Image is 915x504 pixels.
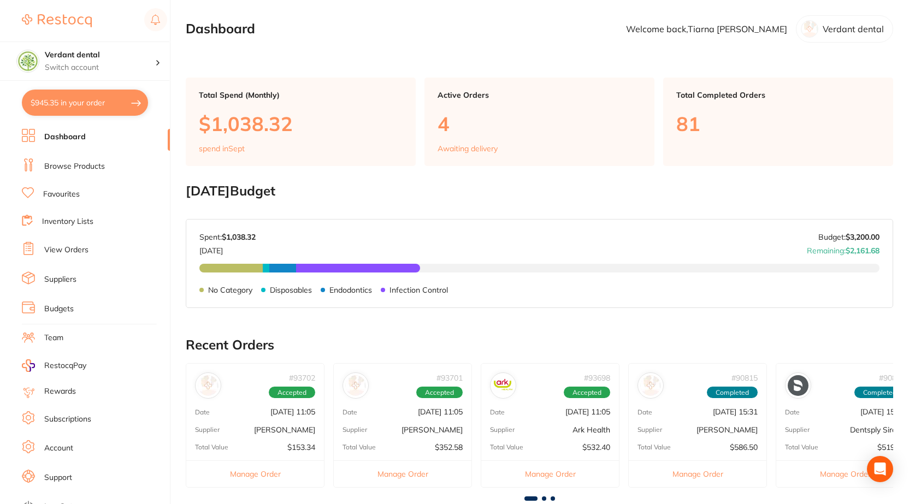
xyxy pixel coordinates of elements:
[860,407,905,416] p: [DATE] 15:31
[199,233,256,241] p: Spent:
[867,456,893,482] div: Open Intercom Messenger
[269,387,315,399] span: Accepted
[329,286,372,294] p: Endodontics
[199,112,403,135] p: $1,038.32
[199,242,256,255] p: [DATE]
[270,407,315,416] p: [DATE] 11:05
[846,246,879,256] strong: $2,161.68
[195,426,220,434] p: Supplier
[22,90,148,116] button: $945.35 in your order
[785,408,800,416] p: Date
[564,387,610,399] span: Accepted
[424,78,654,166] a: Active Orders4Awaiting delivery
[676,112,880,135] p: 81
[776,460,914,487] button: Manage Order
[199,91,403,99] p: Total Spend (Monthly)
[850,425,905,434] p: Dentsply Sirona
[490,408,505,416] p: Date
[45,62,155,73] p: Switch account
[186,337,893,353] h2: Recent Orders
[730,443,758,452] p: $586.50
[44,132,86,143] a: Dashboard
[334,460,471,487] button: Manage Order
[287,443,315,452] p: $153.34
[195,408,210,416] p: Date
[572,425,610,434] p: Ark Health
[343,443,376,451] p: Total Value
[582,443,610,452] p: $532.40
[186,183,893,199] h2: [DATE] Budget
[637,443,671,451] p: Total Value
[731,373,758,382] p: # 90815
[270,286,312,294] p: Disposables
[22,359,35,372] img: RestocqPay
[490,426,515,434] p: Supplier
[44,161,105,172] a: Browse Products
[22,8,92,33] a: Restocq Logo
[637,426,662,434] p: Supplier
[626,24,787,34] p: Welcome back, Tiarna [PERSON_NAME]
[208,286,252,294] p: No Category
[785,426,810,434] p: Supplier
[640,375,661,396] img: Henry Schein Halas
[186,460,324,487] button: Manage Order
[22,14,92,27] img: Restocq Logo
[788,375,808,396] img: Dentsply Sirona
[807,242,879,255] p: Remaining:
[846,232,879,242] strong: $3,200.00
[345,375,366,396] img: Adam Dental
[584,373,610,382] p: # 93698
[438,144,498,153] p: Awaiting delivery
[879,373,905,382] p: # 90813
[44,333,63,343] a: Team
[44,472,72,483] a: Support
[254,425,315,434] p: [PERSON_NAME]
[438,91,641,99] p: Active Orders
[44,443,73,454] a: Account
[436,373,463,382] p: # 93701
[877,443,905,452] p: $519.41
[418,407,463,416] p: [DATE] 11:05
[44,386,76,397] a: Rewards
[343,426,367,434] p: Supplier
[199,144,245,153] p: spend in Sept
[42,216,93,227] a: Inventory Lists
[44,304,74,315] a: Budgets
[818,233,879,241] p: Budget:
[493,375,513,396] img: Ark Health
[637,408,652,416] p: Date
[785,443,818,451] p: Total Value
[289,373,315,382] p: # 93702
[198,375,219,396] img: Henry Schein Halas
[17,50,39,72] img: Verdant dental
[707,387,758,399] span: Completed
[402,425,463,434] p: [PERSON_NAME]
[676,91,880,99] p: Total Completed Orders
[44,360,86,371] span: RestocqPay
[222,232,256,242] strong: $1,038.32
[416,387,463,399] span: Accepted
[435,443,463,452] p: $352.58
[389,286,448,294] p: Infection Control
[663,78,893,166] a: Total Completed Orders81
[565,407,610,416] p: [DATE] 11:05
[343,408,357,416] p: Date
[44,274,76,285] a: Suppliers
[195,443,228,451] p: Total Value
[713,407,758,416] p: [DATE] 15:31
[438,112,641,135] p: 4
[481,460,619,487] button: Manage Order
[22,359,86,372] a: RestocqPay
[186,21,255,37] h2: Dashboard
[854,387,905,399] span: Completed
[629,460,766,487] button: Manage Order
[186,78,416,166] a: Total Spend (Monthly)$1,038.32spend inSept
[44,245,88,256] a: View Orders
[696,425,758,434] p: [PERSON_NAME]
[45,50,155,61] h4: Verdant dental
[490,443,523,451] p: Total Value
[43,189,80,200] a: Favourites
[44,414,91,425] a: Subscriptions
[823,24,884,34] p: Verdant dental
